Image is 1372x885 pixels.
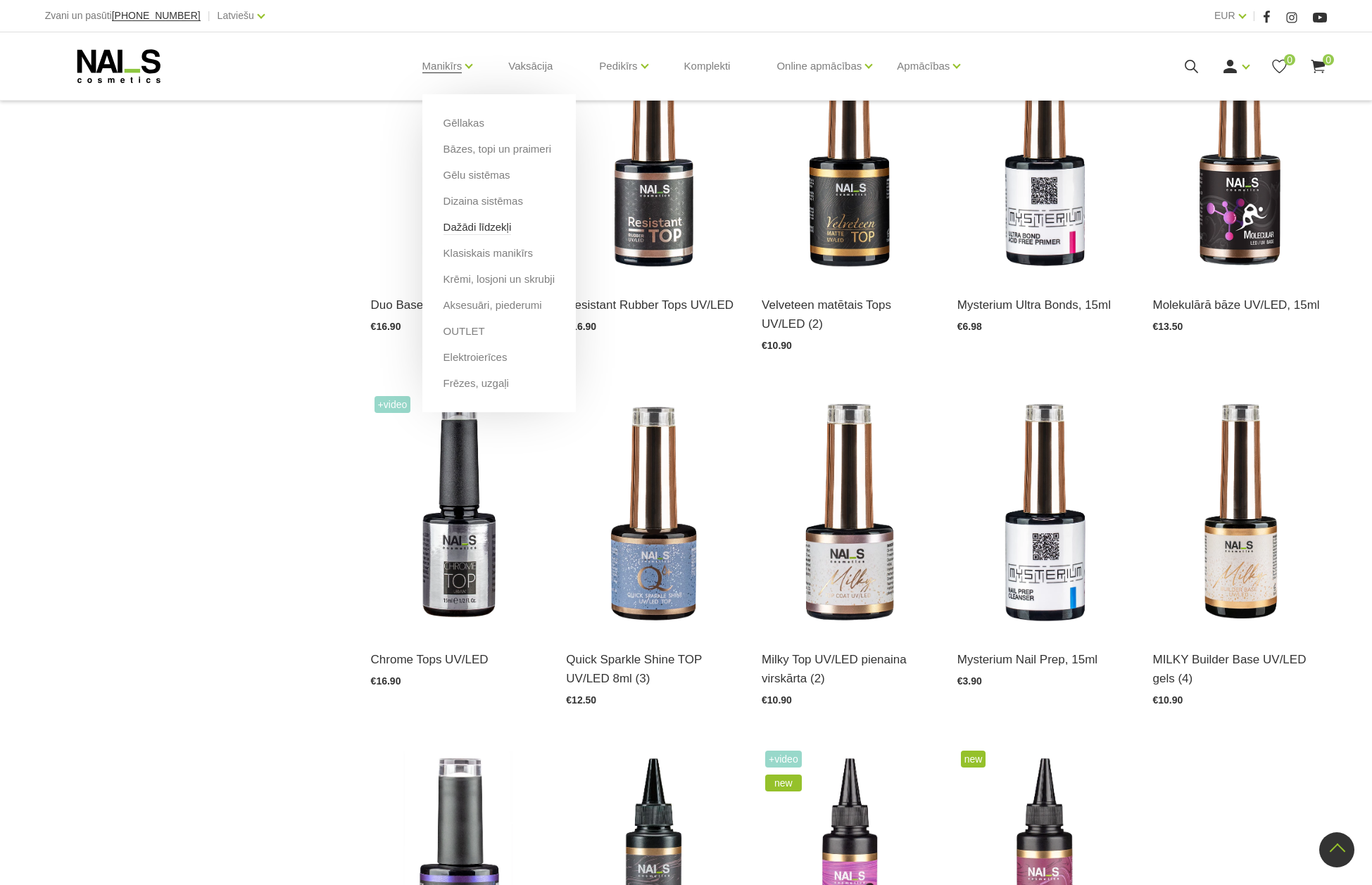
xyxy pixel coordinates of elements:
[443,193,523,209] a: Dizaina sistēmas
[218,7,254,24] a: Latviešu
[566,38,741,278] img: Kaučuka formulas virsējais pārklājums bez lipīgā slāņa. Īpaši spīdīgs, izturīgs pret skrāpējumiem...
[566,295,741,314] a: Resistant Rubber Tops UV/LED
[422,38,462,94] a: Manikīrs
[566,321,596,332] span: €16.90
[776,38,862,94] a: Online apmācības
[762,650,936,688] a: Milky Top UV/LED pienaina virskārta (2)
[371,393,546,632] img: Virsējais pārklājums bez lipīgā slāņa.Nodrošina izcilu spīdumu un ilgnoturību. Neatstāj nenoklāta...
[1152,321,1183,332] span: €13.50
[1271,58,1288,75] a: 0
[1309,58,1327,75] a: 0
[112,10,201,21] span: [PHONE_NUMBER]
[443,219,512,235] a: Dažādi līdzekļi
[443,167,510,183] a: Gēlu sistēmas
[112,11,201,21] a: [PHONE_NUMBER]
[765,775,802,791] span: new
[599,38,637,94] a: Pedikīrs
[762,295,936,333] a: Velveteen matētais Tops UV/LED (2)
[673,32,742,100] a: Komplekti
[957,650,1132,669] a: Mysterium Nail Prep, 15ml
[566,650,741,688] a: Quick Sparkle Shine TOP UV/LED 8ml (3)
[1253,7,1256,25] span: |
[957,295,1132,314] a: Mysterium Ultra Bonds, 15ml
[1214,7,1235,24] a: EUR
[957,321,982,332] span: €6.98
[1323,54,1334,65] span: 0
[45,7,201,25] div: Zvani un pasūti
[371,321,401,332] span: €16.90
[762,694,792,706] span: €10.90
[443,246,534,261] a: Klasiskais manikīrs
[566,393,741,632] img: Virsējais pārklājums bez lipīgā slāņa ar mirdzuma efektu.Pieejami 3 veidi:* Starlight - ar smalkā...
[443,350,508,365] a: Elektroierīces
[1152,694,1183,706] span: €10.90
[208,7,210,25] span: |
[1284,54,1295,65] span: 0
[375,396,411,413] span: +Video
[1152,295,1327,314] a: Molekulārā bāze UV/LED, 15ml
[957,38,1132,278] img: Līdzeklis dabīgā naga un gela savienošanai bez skābes. Saudzīgs dabīgajam nagam. Ultra Bond saķer...
[957,393,1132,632] img: Līdzeklis ideāli attauko un atūdeņo dabīgo nagu, pateicoties tam, rodas izteikti laba saķere ar g...
[371,650,546,669] a: Chrome Tops UV/LED
[957,675,982,687] span: €3.90
[443,115,484,131] a: Gēllakas
[1152,393,1327,632] img: Milky Builder Base – pienainas krāsas bāze/gels ar perfektu noturību un lieliskām pašizlīdzināšan...
[497,32,564,100] a: Vaksācija
[897,38,950,94] a: Apmācības
[765,751,802,768] span: +Video
[762,340,792,351] span: €10.90
[1152,38,1327,278] img: Bāze, kas piemērota īpaši pedikīram.Pateicoties tās konsistencei, nepadara nagus biezus, samazino...
[443,324,485,339] a: OUTLET
[762,38,936,278] img: Matētais tops bez lipīgā slāņa:•rada īpaši samtainu sajūtu•nemaina gēllakas/gēla toni•sader gan a...
[961,751,986,768] span: new
[566,694,596,706] span: €12.50
[443,272,555,287] a: Krēmi, losjoni un skrubji
[371,675,401,687] span: €16.90
[1152,650,1327,688] a: MILKY Builder Base UV/LED gels (4)
[762,393,936,632] img: Virsējais pārklājums bez lipīgā slāņa ar maskējošu, viegli pienainu efektu. Vidējas konsistences,...
[443,141,551,157] a: Bāzes, topi un praimeri
[443,376,509,391] a: Frēzes, uzgaļi
[371,295,546,314] a: Duo Base UV/LED bāze
[371,38,546,278] img: DUO BASE - bāzes pārklājums, kas ir paredzēts darbam ar AKRYGEL DUO gelu. Īpaši izstrādāta formul...
[443,298,542,313] a: Aksesuāri, piederumi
